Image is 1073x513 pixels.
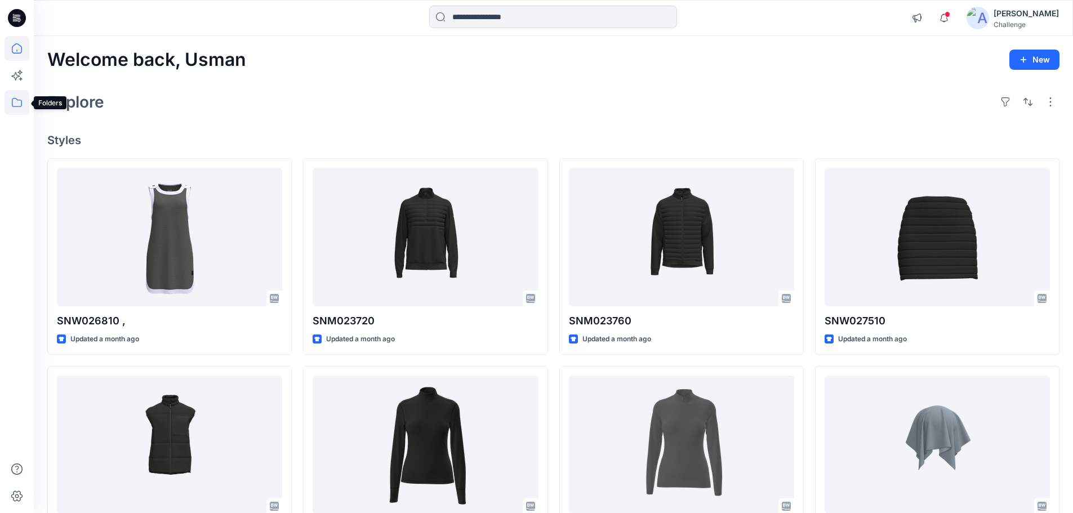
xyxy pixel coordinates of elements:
a: SNW027510 [825,168,1050,307]
img: avatar [967,7,989,29]
p: Updated a month ago [582,333,651,345]
p: SNM023720 [313,313,538,329]
h2: Welcome back, Usman [47,50,246,70]
p: SNM023760 [569,313,794,329]
a: SNM023760 [569,168,794,307]
div: Challenge [994,20,1059,29]
a: SNM023720 [313,168,538,307]
p: Updated a month ago [70,333,139,345]
h2: Explore [47,93,104,111]
p: SNW027510 [825,313,1050,329]
h4: Styles [47,133,1059,147]
p: Updated a month ago [838,333,907,345]
p: Updated a month ago [326,333,395,345]
button: New [1009,50,1059,70]
p: SNW026810 , [57,313,282,329]
div: [PERSON_NAME] [994,7,1059,20]
a: SNW026810 , [57,168,282,307]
